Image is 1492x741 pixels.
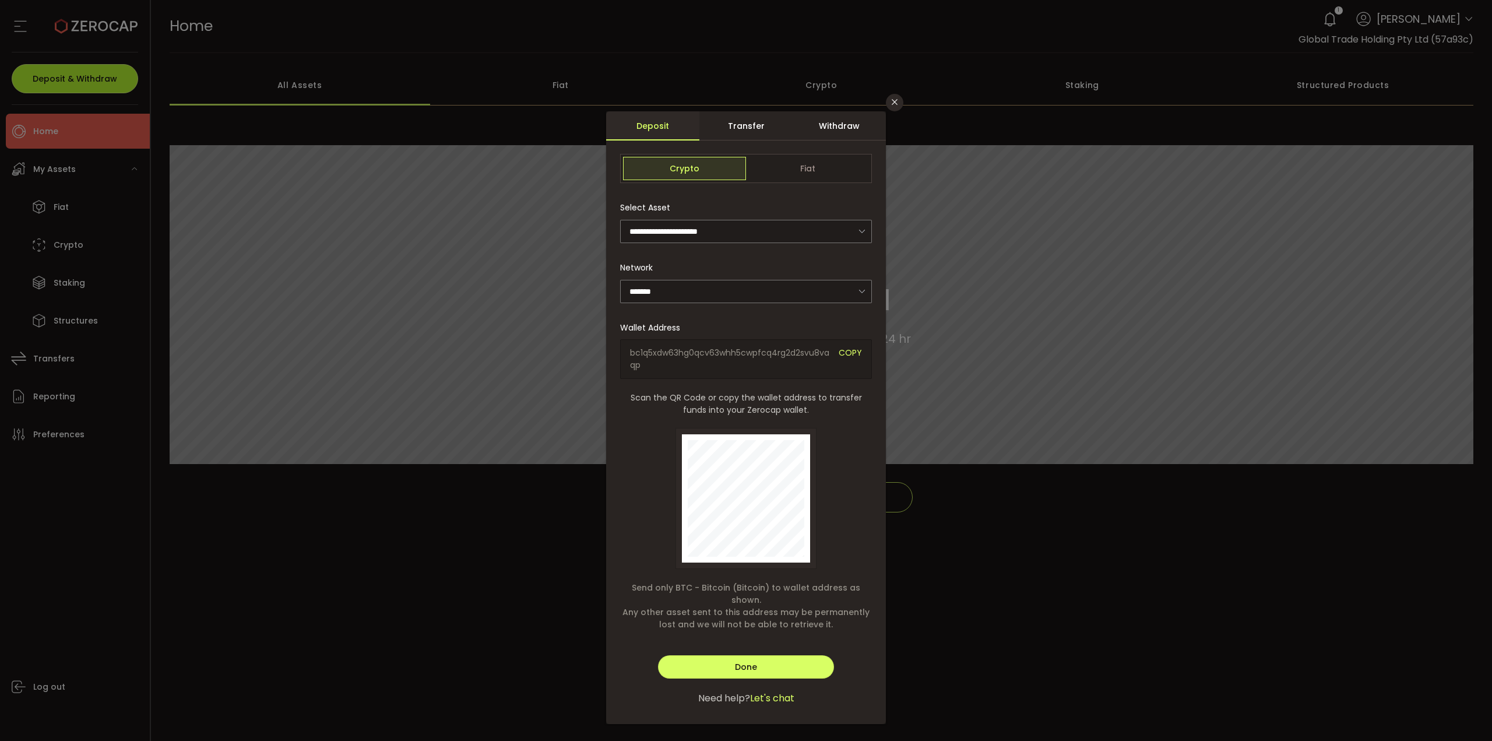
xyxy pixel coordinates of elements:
[793,111,886,141] div: Withdraw
[658,655,834,679] button: Done
[1356,615,1492,741] div: 聊天小组件
[620,606,872,631] span: Any other asset sent to this address may be permanently lost and we will not be able to retrieve it.
[839,347,862,371] span: COPY
[735,661,757,673] span: Done
[606,111,886,724] div: dialog
[750,691,794,705] span: Let's chat
[1356,615,1492,741] iframe: Chat Widget
[698,691,750,705] span: Need help?
[620,582,872,606] span: Send only BTC - Bitcoin (Bitcoin) to wallet address as shown.
[620,392,872,416] span: Scan the QR Code or copy the wallet address to transfer funds into your Zerocap wallet.
[886,94,903,111] button: Close
[606,111,699,141] div: Deposit
[630,347,830,371] span: bc1q5xdw63hg0qcv63whh5cwpfcq4rg2d2svu8vaqp
[620,322,687,333] label: Wallet Address
[623,157,746,180] span: Crypto
[699,111,793,141] div: Transfer
[746,157,869,180] span: Fiat
[620,262,660,273] label: Network
[620,202,677,213] label: Select Asset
